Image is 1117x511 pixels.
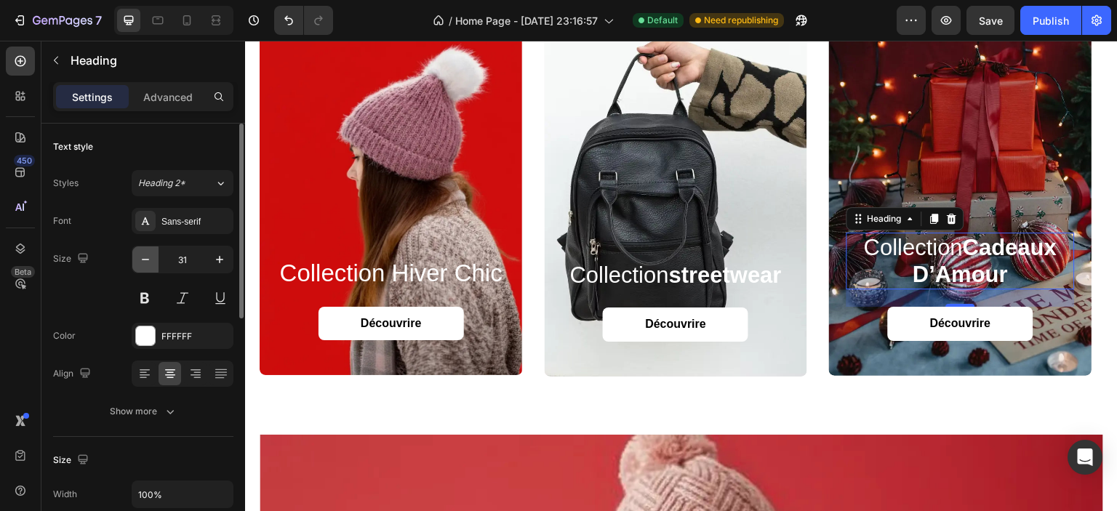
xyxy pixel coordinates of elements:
span: Need republishing [704,14,778,27]
div: Size [53,249,92,269]
div: Publish [1033,13,1069,28]
span: / [449,13,452,28]
h2: Rich Text Editor. Editing area: main [601,192,830,249]
button: Publish [1020,6,1081,35]
span: Home Page - [DATE] 23:16:57 [455,13,598,28]
span: Save [979,15,1003,27]
p: Découvrire [685,275,746,291]
div: Size [53,451,92,470]
p: 7 [95,12,102,29]
strong: Cadeaux d’Amour [668,194,812,246]
p: Collection [603,193,828,247]
button: 7 [6,6,108,35]
div: Color [53,329,76,342]
div: 450 [14,155,35,166]
div: Heading [620,172,660,185]
span: Default [647,14,678,27]
p: Settings [72,89,113,105]
iframe: Design area [245,41,1117,511]
span: Heading 2* [138,177,185,190]
div: Font [53,214,71,228]
p: Découvrire [116,275,177,291]
button: Heading 2* [132,170,233,196]
button: Show more [53,398,233,425]
div: Align [53,364,94,384]
div: FFFFFF [161,330,230,343]
button: Save [966,6,1014,35]
h2: collection [317,220,545,249]
p: Advanced [143,89,193,105]
p: Découvrire [401,276,462,291]
div: Undo/Redo [274,6,333,35]
div: Open Intercom Messenger [1068,440,1102,475]
p: Heading [71,52,228,69]
h2: collection hiver chic [32,217,260,249]
div: Text style [53,140,93,153]
div: Sans-serif [161,215,230,228]
div: Width [53,488,77,501]
strong: streetwear [424,222,537,247]
div: Show more [110,404,177,419]
div: Beta [11,266,35,278]
input: Auto [132,481,233,507]
div: Styles [53,177,79,190]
